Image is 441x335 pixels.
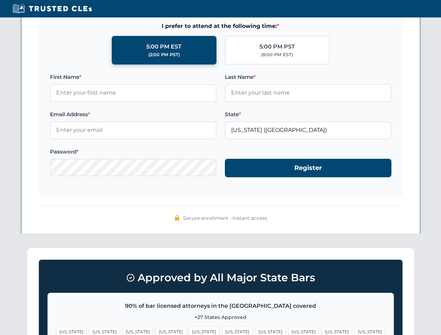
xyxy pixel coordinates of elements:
[225,84,391,102] input: Enter your last name
[10,3,94,14] img: Trusted CLEs
[225,159,391,177] button: Register
[50,84,216,102] input: Enter your first name
[50,148,216,156] label: Password
[50,73,216,81] label: First Name
[56,313,385,321] p: +27 States Approved
[50,121,216,139] input: Enter your email
[50,110,216,119] label: Email Address
[148,51,180,58] div: (2:00 PM PST)
[225,73,391,81] label: Last Name
[146,42,182,51] div: 5:00 PM EST
[174,215,180,221] img: 🔒
[259,42,295,51] div: 5:00 PM PST
[50,22,391,31] span: I prefer to attend at the following time:
[56,301,385,311] p: 90% of bar licensed attorneys in the [GEOGRAPHIC_DATA] covered
[225,110,391,119] label: State
[261,51,293,58] div: (8:00 PM EST)
[183,214,267,222] span: Secure enrollment • Instant access
[47,268,394,287] h3: Approved by All Major State Bars
[225,121,391,139] input: Florida (FL)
